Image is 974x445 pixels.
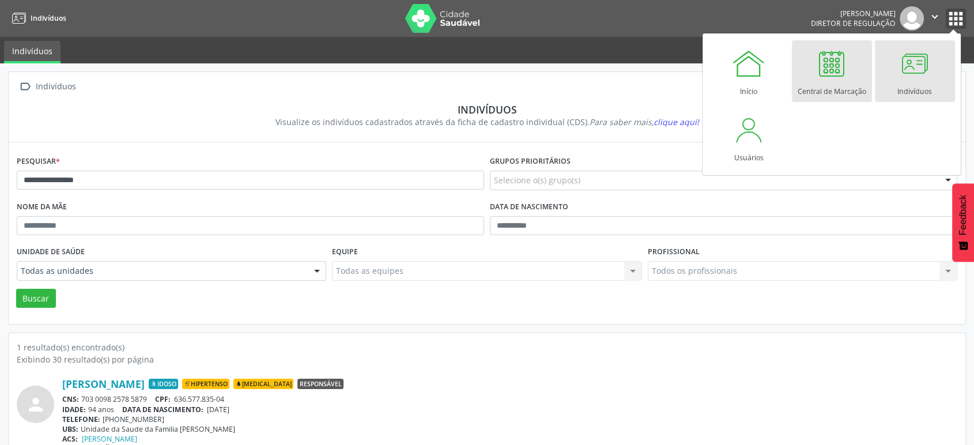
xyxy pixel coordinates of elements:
[17,353,957,365] div: Exibindo 30 resultado(s) por página
[122,405,203,414] span: DATA DE NASCIMENTO:
[82,434,137,444] a: [PERSON_NAME]
[174,394,224,404] span: 636.577.835-04
[654,116,699,127] span: clique aqui!
[149,379,178,389] span: Idoso
[21,265,303,277] span: Todas as unidades
[332,243,358,261] label: Equipe
[155,394,171,404] span: CPF:
[33,78,78,95] div: Indivíduos
[62,394,957,404] div: 703 0098 2578 5879
[792,40,872,102] a: Central de Marcação
[928,10,941,23] i: 
[62,414,100,424] span: TELEFONE:
[494,174,580,186] span: Selecione o(s) grupo(s)
[233,379,293,389] span: [MEDICAL_DATA]
[17,243,85,261] label: Unidade de saúde
[490,153,571,171] label: Grupos prioritários
[4,41,61,63] a: Indivíduos
[62,424,78,434] span: UBS:
[924,6,946,31] button: 
[946,9,966,29] button: apps
[62,378,145,390] a: [PERSON_NAME]
[490,198,568,216] label: Data de nascimento
[16,289,56,308] button: Buscar
[648,243,700,261] label: Profissional
[62,394,79,404] span: CNS:
[875,40,955,102] a: Indivíduos
[31,13,66,23] span: Indivíduos
[62,405,86,414] span: IDADE:
[297,379,343,389] span: Responsável
[900,6,924,31] img: img
[25,116,949,128] div: Visualize os indivíduos cadastrados através da ficha de cadastro individual (CDS).
[17,78,33,95] i: 
[709,107,789,168] a: Usuários
[590,116,699,127] i: Para saber mais,
[62,424,957,434] div: Unidade da Saude da Familia [PERSON_NAME]
[62,414,957,424] div: [PHONE_NUMBER]
[17,153,60,171] label: Pesquisar
[62,405,957,414] div: 94 anos
[207,405,229,414] span: [DATE]
[17,198,67,216] label: Nome da mãe
[62,434,78,444] span: ACS:
[8,9,66,28] a: Indivíduos
[17,78,78,95] a:  Indivíduos
[958,195,968,235] span: Feedback
[811,18,896,28] span: Diretor de regulação
[182,379,229,389] span: Hipertenso
[709,40,789,102] a: Início
[952,183,974,262] button: Feedback - Mostrar pesquisa
[811,9,896,18] div: [PERSON_NAME]
[25,103,949,116] div: Indivíduos
[17,341,957,353] div: 1 resultado(s) encontrado(s)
